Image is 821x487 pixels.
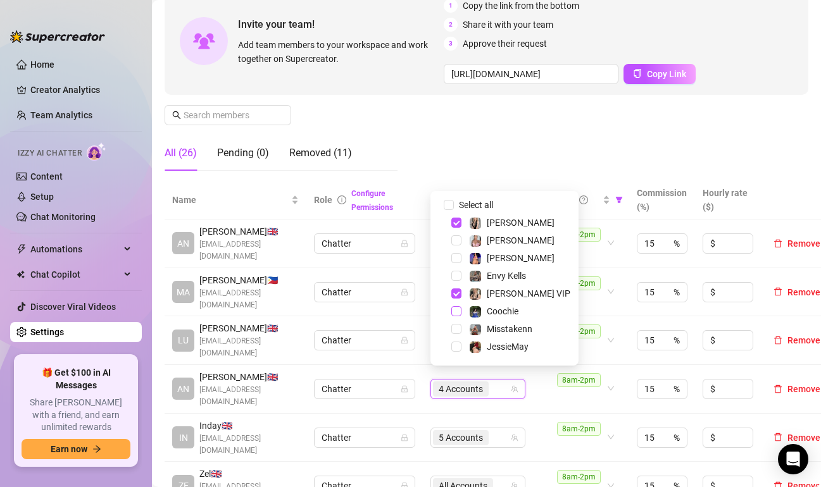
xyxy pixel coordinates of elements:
[470,324,481,335] img: Misstakenn
[787,335,820,345] span: Remove
[470,271,481,282] img: Envy Kells
[433,381,489,397] span: 4 Accounts
[451,306,461,316] span: Select tree node
[401,385,408,393] span: lock
[557,228,601,242] span: 8am-2pm
[787,384,820,394] span: Remove
[314,195,332,205] span: Role
[439,382,483,396] span: 4 Accounts
[87,142,106,161] img: AI Chatter
[51,444,87,454] span: Earn now
[444,18,458,32] span: 2
[30,80,132,100] a: Creator Analytics
[787,287,820,297] span: Remove
[322,331,408,350] span: Chatter
[10,30,105,43] img: logo-BBDzfeDw.svg
[30,110,92,120] a: Team Analytics
[199,370,299,384] span: [PERSON_NAME] 🇬🇧
[401,434,408,441] span: lock
[487,324,532,334] span: Misstakenn
[177,285,190,299] span: MA
[487,306,518,316] span: Coochie
[451,342,461,352] span: Select tree node
[199,335,299,359] span: [EMAIL_ADDRESS][DOMAIN_NAME]
[451,218,461,228] span: Select tree node
[351,189,393,212] a: Configure Permissions
[451,288,461,299] span: Select tree node
[165,181,306,219] th: Name
[487,271,526,281] span: Envy Kells
[289,145,352,161] div: Removed (11)
[451,271,461,281] span: Select tree node
[629,181,695,219] th: Commission (%)
[487,218,555,228] span: [PERSON_NAME]
[184,108,273,122] input: Search members
[487,253,555,263] span: [PERSON_NAME]
[30,302,116,312] a: Discover Viral Videos
[557,373,601,387] span: 8am-2pm
[217,145,269,161] div: Pending (0)
[451,324,461,334] span: Select tree node
[199,433,299,457] span: [EMAIL_ADDRESS][DOMAIN_NAME]
[633,69,642,78] span: copy
[177,382,189,396] span: AN
[615,196,623,204] span: filter
[454,198,498,212] span: Select all
[451,235,461,245] span: Select tree node
[401,288,408,296] span: lock
[172,111,181,120] span: search
[624,64,696,84] button: Copy Link
[787,238,820,249] span: Remove
[774,385,782,393] span: delete
[30,239,120,259] span: Automations
[199,467,299,481] span: Zel 🇬🇧
[451,253,461,263] span: Select tree node
[16,270,25,279] img: Chat Copilot
[22,367,130,391] span: 🎁 Get $100 in AI Messages
[199,321,299,335] span: [PERSON_NAME] 🇬🇧
[30,212,96,222] a: Chat Monitoring
[463,18,553,32] span: Share it with your team
[557,324,601,338] span: 8am-2pm
[30,327,64,337] a: Settings
[179,431,188,445] span: IN
[487,235,555,245] span: [PERSON_NAME]
[511,385,518,393] span: team
[322,283,408,302] span: Chatter
[322,379,408,398] span: Chatter
[30,171,63,182] a: Content
[199,238,299,262] span: [EMAIL_ADDRESS][DOMAIN_NAME]
[30,192,54,202] a: Setup
[337,195,346,204] span: info-circle
[695,181,761,219] th: Hourly rate ($)
[787,433,820,443] span: Remove
[177,237,189,250] span: AN
[322,428,408,447] span: Chatter
[238,38,439,66] span: Add team members to your workspace and work together on Supercreator.
[557,422,601,436] span: 8am-2pm
[530,190,543,209] span: filter
[401,336,408,344] span: lock
[401,240,408,247] span: lock
[199,419,299,433] span: Inday 🇬🇧
[557,276,601,290] span: 8am-2pm
[778,444,808,474] div: Open Intercom Messenger
[444,37,458,51] span: 3
[199,287,299,311] span: [EMAIL_ADDRESS][DOMAIN_NAME]
[22,439,130,459] button: Earn nowarrow-right
[470,306,481,317] img: Coochie
[16,244,27,254] span: thunderbolt
[433,430,489,445] span: 5 Accounts
[430,193,528,207] span: Creator accounts
[92,445,101,453] span: arrow-right
[18,147,82,159] span: Izzy AI Chatter
[238,16,444,32] span: Invite your team!
[199,384,299,408] span: [EMAIL_ADDRESS][DOMAIN_NAME]
[774,336,782,345] span: delete
[470,253,481,264] img: Chyna
[30,264,120,285] span: Chat Copilot
[774,239,782,248] span: delete
[774,287,782,296] span: delete
[463,37,547,51] span: Approve their request
[487,342,529,352] span: JessieMay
